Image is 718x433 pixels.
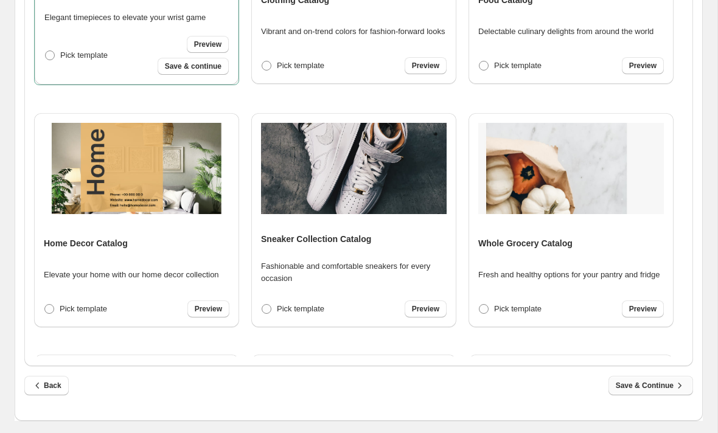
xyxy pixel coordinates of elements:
span: Preview [412,304,439,314]
span: Preview [629,304,657,314]
a: Preview [622,300,664,317]
h4: Whole Grocery Catalog [478,237,573,249]
span: Preview [412,61,439,71]
span: Save & continue [165,61,221,71]
span: Pick template [277,61,324,70]
span: Preview [629,61,657,71]
p: Elegant timepieces to elevate your wrist game [44,12,206,24]
a: Preview [405,57,447,74]
span: Pick template [60,50,108,60]
span: Preview [195,304,222,314]
a: Preview [187,300,229,317]
h4: Home Decor Catalog [44,237,128,249]
button: Save & Continue [608,376,693,395]
span: Pick template [277,304,324,313]
p: Fashionable and comfortable sneakers for every occasion [261,260,447,285]
button: Back [24,376,69,395]
span: Pick template [494,304,542,313]
a: Preview [622,57,664,74]
p: Fresh and healthy options for your pantry and fridge [478,269,660,281]
span: Preview [194,40,221,49]
span: Pick template [494,61,542,70]
p: Delectable culinary delights from around the world [478,26,654,38]
a: Preview [187,36,229,53]
p: Elevate your home with our home decor collection [44,269,219,281]
span: Save & Continue [616,379,686,392]
span: Pick template [60,304,107,313]
span: Back [32,379,61,392]
p: Vibrant and on-trend colors for fashion-forward looks [261,26,445,38]
button: Save & continue [158,58,229,75]
a: Preview [405,300,447,317]
h4: Sneaker Collection Catalog [261,233,371,245]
